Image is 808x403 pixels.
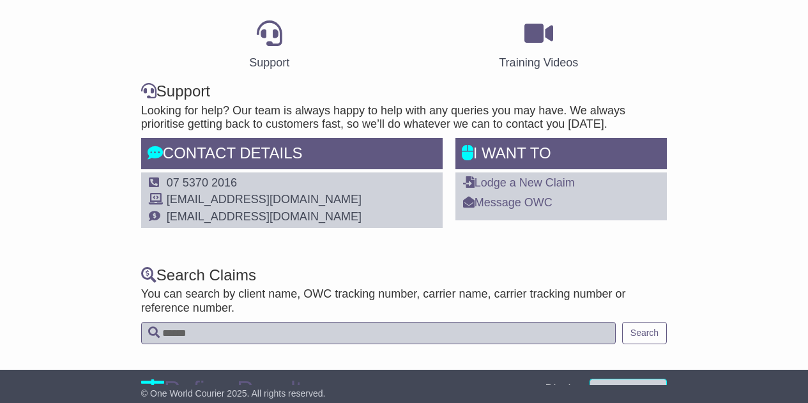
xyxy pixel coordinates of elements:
[241,16,298,76] a: Support
[622,322,667,344] button: Search
[141,266,667,285] div: Search Claims
[141,377,328,403] a: Refine Results
[499,54,578,72] div: Training Videos
[167,210,362,224] td: [EMAIL_ADDRESS][DOMAIN_NAME]
[167,176,362,194] td: 07 5370 2016
[141,82,667,101] div: Support
[463,196,553,209] a: Message OWC
[463,176,575,189] a: Lodge a New Claim
[141,138,443,172] div: Contact Details
[545,383,583,397] span: Display
[167,193,362,210] td: [EMAIL_ADDRESS][DOMAIN_NAME]
[455,138,667,172] div: I WANT to
[491,16,586,76] a: Training Videos
[249,54,289,72] div: Support
[141,287,667,315] p: You can search by client name, OWC tracking number, carrier name, carrier tracking number or refe...
[141,104,667,132] p: Looking for help? Our team is always happy to help with any queries you may have. We always prior...
[141,388,326,399] span: © One World Courier 2025. All rights reserved.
